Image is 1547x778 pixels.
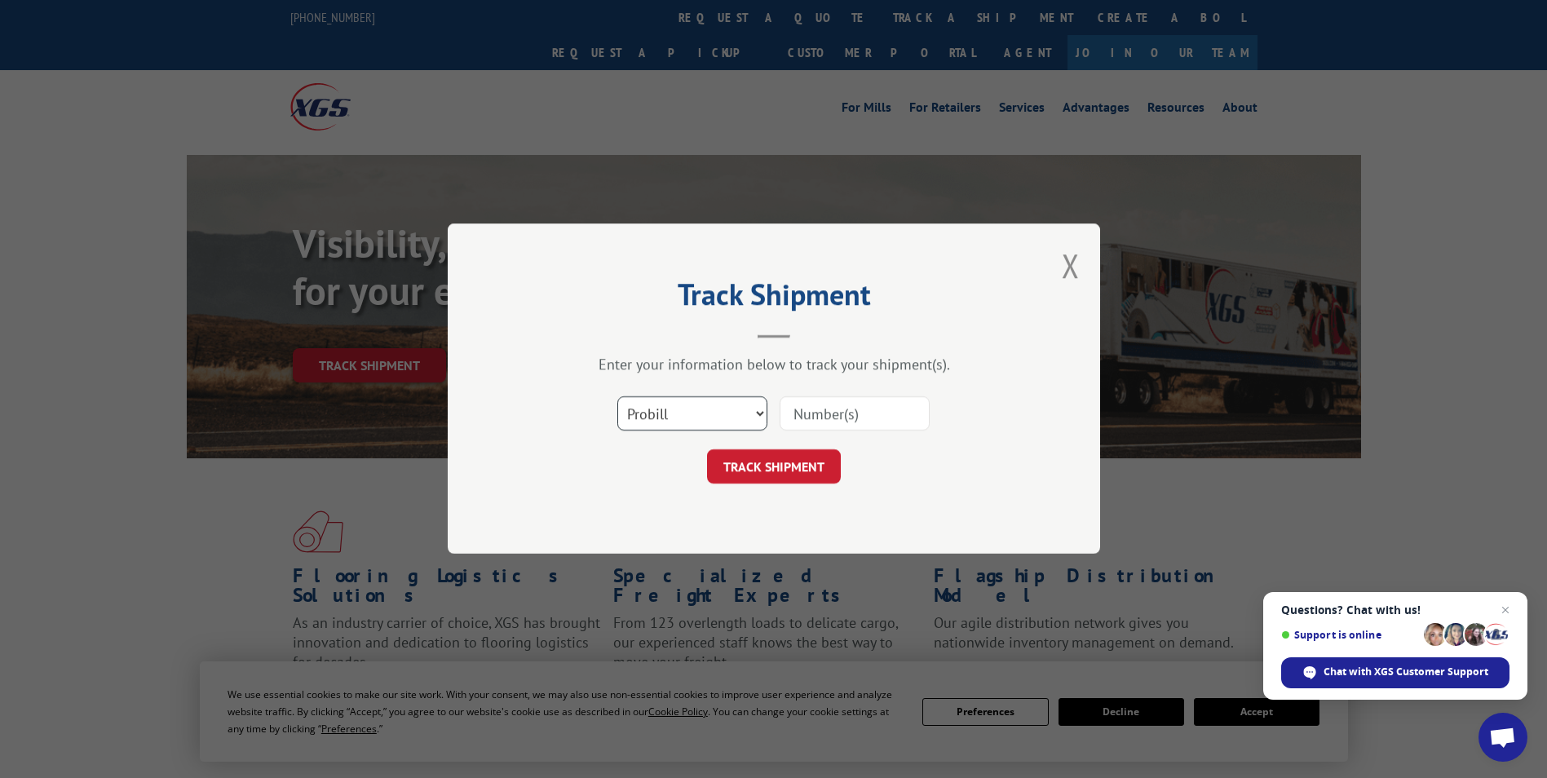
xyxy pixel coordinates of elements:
[529,283,1019,314] h2: Track Shipment
[1324,665,1488,679] span: Chat with XGS Customer Support
[1478,713,1527,762] a: Open chat
[1281,629,1418,641] span: Support is online
[707,450,841,484] button: TRACK SHIPMENT
[1281,603,1509,617] span: Questions? Chat with us!
[529,356,1019,374] div: Enter your information below to track your shipment(s).
[1062,244,1080,287] button: Close modal
[780,397,930,431] input: Number(s)
[1281,657,1509,688] span: Chat with XGS Customer Support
